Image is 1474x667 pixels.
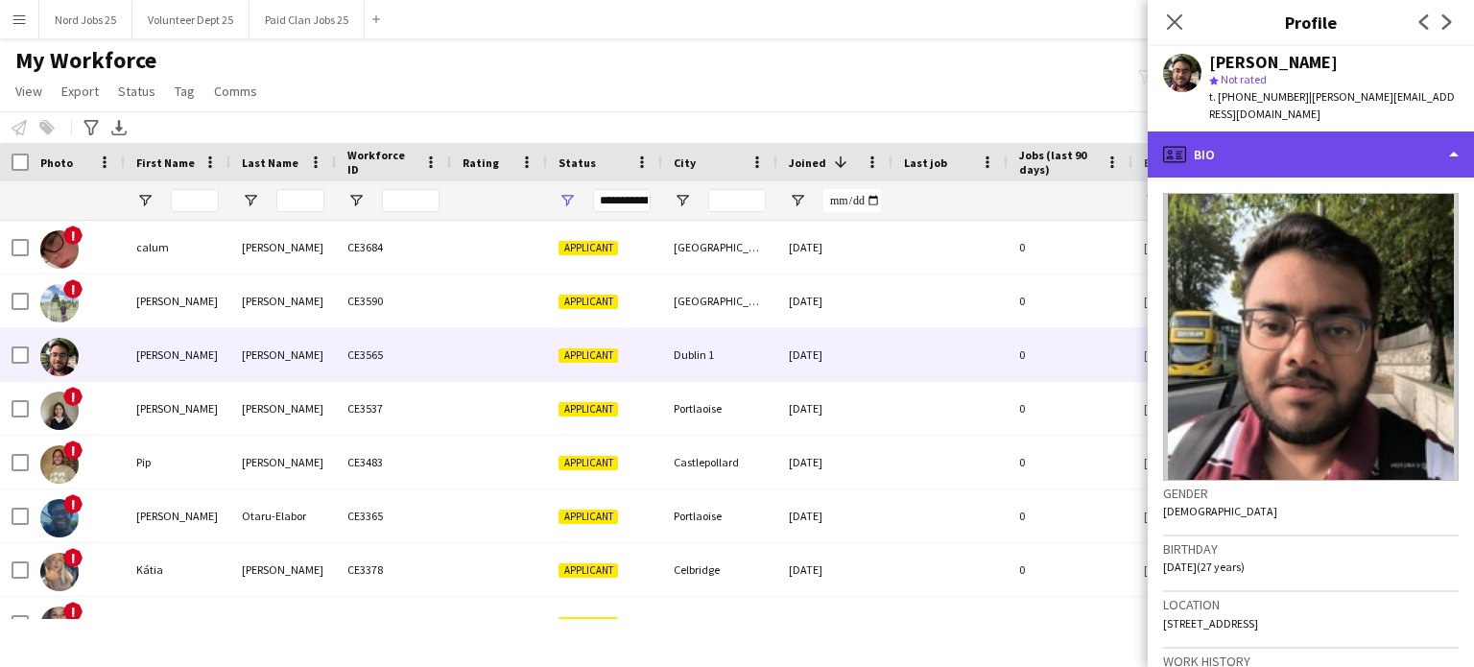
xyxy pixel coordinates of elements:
span: City [674,155,696,170]
button: Open Filter Menu [674,192,691,209]
div: CE3483 [336,436,451,488]
div: CE3590 [336,274,451,327]
div: Bio [1148,131,1474,178]
a: Export [54,79,107,104]
h3: Profile [1148,10,1474,35]
span: ! [63,387,83,406]
div: [PERSON_NAME] [1209,54,1338,71]
span: Last Name [242,155,298,170]
div: [PERSON_NAME] [230,543,336,596]
img: Milana Sirvaityte [40,607,79,645]
span: ! [63,279,83,298]
span: Not rated [1221,72,1267,86]
span: t. [PHONE_NUMBER] [1209,89,1309,104]
span: First Name [136,155,195,170]
div: CE3537 [336,382,451,435]
button: Paid Clan Jobs 25 [250,1,365,38]
span: Comms [214,83,257,100]
span: Tag [175,83,195,100]
span: Email [1144,155,1175,170]
div: [PERSON_NAME] [125,489,230,542]
span: Applicant [559,241,618,255]
span: Workforce ID [347,148,416,177]
span: Applicant [559,617,618,631]
div: [DATE] [777,274,892,327]
div: Portlaoise [662,597,777,650]
input: Last Name Filter Input [276,189,324,212]
button: Volunteer Dept 25 [132,1,250,38]
div: [DATE] [777,382,892,435]
img: David Otaru-Elabor [40,499,79,537]
span: Last job [904,155,947,170]
div: [GEOGRAPHIC_DATA] 15 [662,221,777,274]
span: Applicant [559,510,618,524]
div: CE3365 [336,489,451,542]
span: Status [118,83,155,100]
span: [STREET_ADDRESS] [1163,616,1258,631]
div: 0 [1008,543,1132,596]
a: View [8,79,50,104]
img: Pip Sheridan [40,445,79,484]
span: Applicant [559,402,618,417]
img: Alishia O’Leary [40,392,79,430]
span: Status [559,155,596,170]
div: CE3366 [336,597,451,650]
div: [PERSON_NAME] [230,382,336,435]
h3: Gender [1163,485,1459,502]
button: Open Filter Menu [559,192,576,209]
input: Workforce ID Filter Input [382,189,440,212]
span: [DEMOGRAPHIC_DATA] [1163,504,1277,518]
a: Comms [206,79,265,104]
span: Photo [40,155,73,170]
span: My Workforce [15,46,156,75]
div: Castlepollard [662,436,777,488]
div: 0 [1008,274,1132,327]
button: Nord Jobs 25 [39,1,132,38]
div: [DATE] [777,597,892,650]
div: 0 [1008,382,1132,435]
div: Sirvaityte [230,597,336,650]
span: Joined [789,155,826,170]
span: Applicant [559,456,618,470]
img: Jaydeep Bhesaniya [40,284,79,322]
div: [DATE] [777,221,892,274]
div: 0 [1008,221,1132,274]
button: Open Filter Menu [789,192,806,209]
div: [PERSON_NAME] [230,274,336,327]
div: CE3565 [336,328,451,381]
input: Joined Filter Input [823,189,881,212]
div: [PERSON_NAME] [230,436,336,488]
button: Open Filter Menu [136,192,154,209]
a: Status [110,79,163,104]
button: Open Filter Menu [242,192,259,209]
div: [PERSON_NAME] [230,221,336,274]
div: [PERSON_NAME] [125,274,230,327]
app-action-btn: Export XLSX [107,116,131,139]
button: Open Filter Menu [347,192,365,209]
div: CE3378 [336,543,451,596]
button: Open Filter Menu [1144,192,1161,209]
span: View [15,83,42,100]
span: ! [63,226,83,245]
input: City Filter Input [708,189,766,212]
img: calum murray [40,230,79,269]
div: [DATE] [777,543,892,596]
div: calum [125,221,230,274]
div: [DATE] [777,436,892,488]
div: Dublin 1 [662,328,777,381]
img: Kátia Santos Damacena [40,553,79,591]
div: Portlaoise [662,489,777,542]
div: Milana [125,597,230,650]
div: Portlaoise [662,382,777,435]
div: Kátia [125,543,230,596]
span: ! [63,602,83,621]
input: First Name Filter Input [171,189,219,212]
div: [GEOGRAPHIC_DATA] [662,274,777,327]
div: [PERSON_NAME] [125,382,230,435]
div: Pip [125,436,230,488]
span: Rating [463,155,499,170]
span: Applicant [559,348,618,363]
div: [DATE] [777,489,892,542]
div: Otaru-Elabor [230,489,336,542]
img: Crew avatar or photo [1163,193,1459,481]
